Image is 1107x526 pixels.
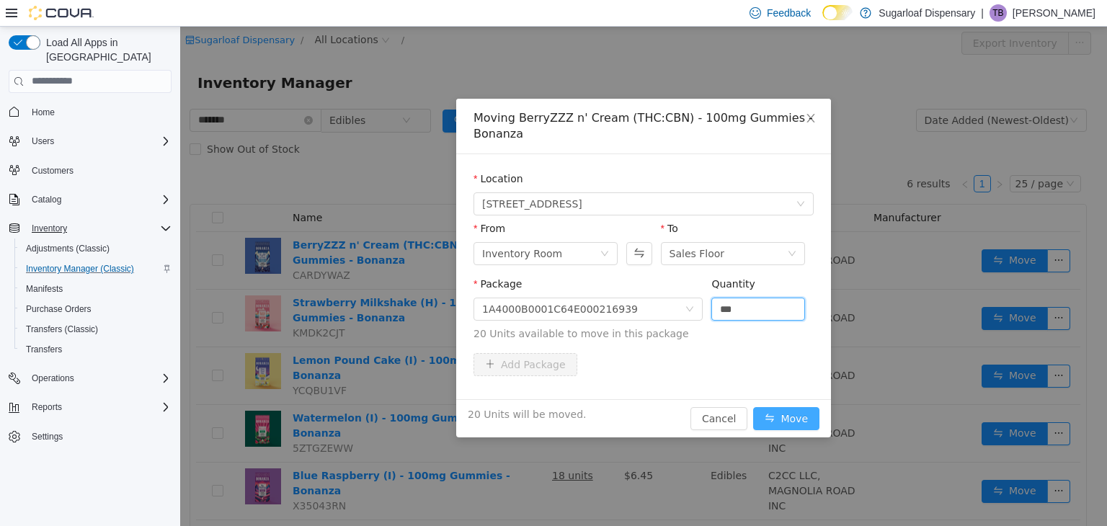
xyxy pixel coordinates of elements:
[26,398,172,416] span: Reports
[32,431,63,442] span: Settings
[302,216,382,238] div: Inventory Room
[26,133,60,150] button: Users
[990,4,1007,22] div: Trevor Bjerke
[20,260,172,277] span: Inventory Manager (Classic)
[14,239,177,259] button: Adjustments (Classic)
[14,279,177,299] button: Manifests
[981,4,984,22] p: |
[32,107,55,118] span: Home
[608,223,616,233] i: icon: down
[20,240,115,257] a: Adjustments (Classic)
[26,398,68,416] button: Reports
[293,326,397,349] button: icon: plusAdd Package
[3,368,177,388] button: Operations
[26,191,67,208] button: Catalog
[3,160,177,181] button: Customers
[293,146,343,158] label: Location
[489,216,545,238] div: Sales Floor
[3,102,177,122] button: Home
[20,240,172,257] span: Adjustments (Classic)
[14,259,177,279] button: Inventory Manager (Classic)
[616,173,625,183] i: icon: down
[26,243,110,254] span: Adjustments (Classic)
[3,131,177,151] button: Users
[767,6,811,20] span: Feedback
[26,162,79,179] a: Customers
[32,373,74,384] span: Operations
[20,300,172,318] span: Purchase Orders
[293,251,342,263] label: Package
[20,341,68,358] a: Transfers
[20,341,172,358] span: Transfers
[26,303,92,315] span: Purchase Orders
[992,4,1003,22] span: TB
[32,194,61,205] span: Catalog
[26,370,80,387] button: Operations
[20,321,104,338] a: Transfers (Classic)
[40,35,172,64] span: Load All Apps in [GEOGRAPHIC_DATA]
[3,190,177,210] button: Catalog
[26,324,98,335] span: Transfers (Classic)
[14,319,177,339] button: Transfers (Classic)
[3,218,177,239] button: Inventory
[20,260,140,277] a: Inventory Manager (Classic)
[505,278,514,288] i: icon: down
[26,428,68,445] a: Settings
[26,283,63,295] span: Manifests
[32,135,54,147] span: Users
[20,280,172,298] span: Manifests
[879,4,975,22] p: Sugarloaf Dispensary
[302,166,402,188] span: 336 East Chestnut St
[20,280,68,298] a: Manifests
[26,133,172,150] span: Users
[32,223,67,234] span: Inventory
[531,251,575,263] label: Quantity
[26,263,134,275] span: Inventory Manager (Classic)
[26,220,172,237] span: Inventory
[26,103,172,121] span: Home
[573,380,639,404] button: icon: swapMove
[293,300,633,315] span: 20 Units available to move in this package
[32,401,62,413] span: Reports
[29,6,94,20] img: Cova
[610,72,651,112] button: Close
[420,223,429,233] i: icon: down
[625,86,636,97] i: icon: close
[26,191,172,208] span: Catalog
[26,344,62,355] span: Transfers
[26,161,172,179] span: Customers
[26,427,172,445] span: Settings
[14,299,177,319] button: Purchase Orders
[510,380,567,404] button: Cancel
[20,321,172,338] span: Transfers (Classic)
[822,5,853,20] input: Dark Mode
[1013,4,1095,22] p: [PERSON_NAME]
[302,272,458,293] div: 1A4000B0001C64E000216939
[26,104,61,121] a: Home
[446,215,471,239] button: Swap
[3,426,177,447] button: Settings
[3,397,177,417] button: Reports
[293,84,633,115] div: Moving BerryZZZ n' Cream (THC:CBN) - 100mg Gummies - Bonanza
[14,339,177,360] button: Transfers
[288,380,406,396] span: 20 Units will be moved.
[26,370,172,387] span: Operations
[9,96,172,485] nav: Complex example
[32,165,74,177] span: Customers
[293,196,325,208] label: From
[532,272,624,293] input: Quantity
[26,220,73,237] button: Inventory
[481,196,498,208] label: To
[20,300,97,318] a: Purchase Orders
